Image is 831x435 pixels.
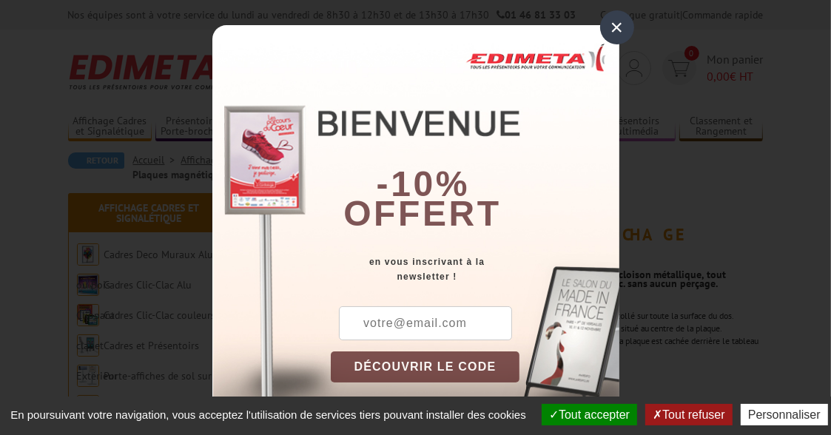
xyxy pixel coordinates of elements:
button: DÉCOUVRIR LE CODE [331,351,520,382]
div: × [600,10,634,44]
button: Tout accepter [542,404,637,425]
div: en vous inscrivant à la newsletter ! [331,254,619,284]
button: Personnaliser (fenêtre modale) [741,404,828,425]
span: En poursuivant votre navigation, vous acceptez l'utilisation de services tiers pouvant installer ... [3,408,534,421]
b: -10% [377,164,470,203]
button: Tout refuser [645,404,732,425]
font: offert [343,194,502,233]
input: votre@email.com [339,306,512,340]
